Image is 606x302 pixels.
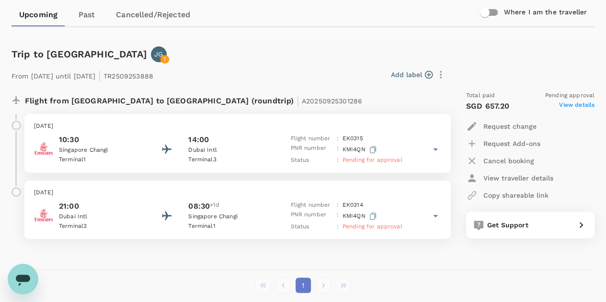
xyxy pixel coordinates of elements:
[98,69,101,82] span: |
[336,210,338,222] p: :
[290,222,332,232] p: Status
[188,222,274,231] p: Terminal 1
[302,97,362,105] span: A20250925301286
[336,201,338,210] p: :
[545,91,595,101] span: Pending approval
[11,66,153,83] p: From [DATE] until [DATE] TR2509253888
[59,222,145,231] p: Terminal 3
[343,201,363,210] p: EK 0314
[483,156,534,166] p: Cancel booking
[466,101,510,112] p: SGD 657.20
[466,152,534,169] button: Cancel booking
[59,155,145,165] p: Terminal 1
[343,157,402,163] span: Pending for approval
[34,139,53,158] img: Emirates
[290,201,332,210] p: Flight number
[559,101,595,112] span: View details
[391,70,433,79] button: Add label
[487,221,528,229] span: Get Support
[466,135,540,152] button: Request Add-ons
[466,91,495,101] span: Total paid
[11,3,65,26] a: Upcoming
[290,134,332,144] p: Flight number
[296,278,311,293] button: page 1
[108,3,198,26] a: Cancelled/Rejected
[65,3,108,26] a: Past
[188,145,274,155] p: Dubai Intl
[483,173,553,183] p: View traveller details
[343,223,402,230] span: Pending for approval
[188,134,209,145] p: 14:00
[253,278,354,293] nav: pagination navigation
[343,210,378,222] p: KMI4QN
[188,155,274,165] p: Terminal 3
[210,201,219,212] span: +1d
[483,122,537,131] p: Request change
[343,134,363,144] p: EK 0315
[59,134,145,145] p: 10:30
[59,212,145,222] p: Dubai Intl
[59,201,145,212] p: 21:00
[290,210,332,222] p: PNR number
[154,49,163,59] p: JG
[336,134,338,144] p: :
[290,156,332,165] p: Status
[290,144,332,156] p: PNR number
[343,144,378,156] p: KMI4QN
[59,145,145,155] p: Singapore Changi
[336,222,338,232] p: :
[25,91,362,108] p: Flight from [GEOGRAPHIC_DATA] to [GEOGRAPHIC_DATA] (roundtrip)
[336,144,338,156] p: :
[188,212,274,222] p: Singapore Changi
[296,94,299,107] span: |
[466,187,549,204] button: Copy shareable link
[483,139,540,148] p: Request Add-ons
[34,122,441,131] p: [DATE]
[336,156,338,165] p: :
[188,201,210,212] p: 08:30
[503,7,587,18] h6: Where I am the traveller
[8,264,38,294] iframe: Button to launch messaging window
[11,46,147,62] h6: Trip to [GEOGRAPHIC_DATA]
[466,118,537,135] button: Request change
[34,205,53,224] img: Emirates
[483,190,549,200] p: Copy shareable link
[34,188,441,198] p: [DATE]
[466,169,553,187] button: View traveller details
